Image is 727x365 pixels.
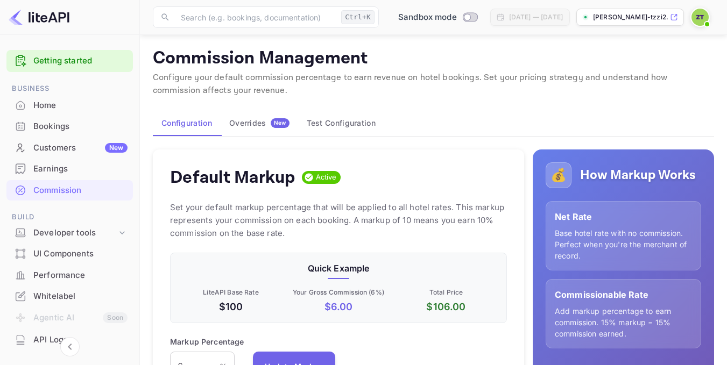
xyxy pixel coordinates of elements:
[580,167,696,184] h5: How Markup Works
[6,138,133,158] a: CustomersNew
[6,330,133,349] a: API Logs
[6,180,133,201] div: Commission
[6,244,133,263] a: UI Components
[6,159,133,178] a: Earnings
[398,11,457,24] span: Sandbox mode
[271,119,290,126] span: New
[6,50,133,72] div: Getting started
[33,99,128,112] div: Home
[33,227,117,239] div: Developer tools
[33,120,128,133] div: Bookings
[555,210,692,223] p: Net Rate
[174,6,337,28] input: Search (e.g. bookings, documentation)
[33,163,128,175] div: Earnings
[593,12,668,22] p: [PERSON_NAME]-tzzi2.[PERSON_NAME]...
[550,166,567,185] p: 💰
[509,12,563,22] div: [DATE] — [DATE]
[6,224,133,242] div: Developer tools
[6,286,133,306] a: Whitelabel
[6,159,133,180] div: Earnings
[105,143,128,153] div: New
[6,211,133,223] span: Build
[179,288,283,297] p: LiteAPI Base Rate
[153,110,221,136] button: Configuration
[298,110,384,136] button: Test Configuration
[394,288,498,297] p: Total Price
[394,299,498,314] p: $ 106.00
[6,116,133,136] a: Bookings
[287,299,390,314] p: $ 6.00
[33,269,128,282] div: Performance
[6,286,133,307] div: Whitelabel
[6,180,133,200] a: Commission
[6,95,133,116] div: Home
[312,172,341,183] span: Active
[6,330,133,350] div: API Logs
[6,138,133,159] div: CustomersNew
[153,71,714,97] p: Configure your default commission percentage to earn revenue on hotel bookings. Set your pricing ...
[6,244,133,264] div: UI Components
[60,337,80,356] button: Collapse navigation
[33,334,128,346] div: API Logs
[287,288,390,297] p: Your Gross Commission ( 6 %)
[6,265,133,286] div: Performance
[9,9,69,26] img: LiteAPI logo
[394,11,482,24] div: Switch to Production mode
[6,95,133,115] a: Home
[341,10,375,24] div: Ctrl+K
[555,288,692,301] p: Commissionable Rate
[33,55,128,67] a: Getting started
[33,184,128,197] div: Commission
[33,290,128,303] div: Whitelabel
[6,265,133,285] a: Performance
[555,305,692,339] p: Add markup percentage to earn commission. 15% markup = 15% commission earned.
[179,262,498,275] p: Quick Example
[6,116,133,137] div: Bookings
[170,167,295,188] h4: Default Markup
[6,83,133,95] span: Business
[555,227,692,261] p: Base hotel rate with no commission. Perfect when you're the merchant of record.
[170,201,507,240] p: Set your default markup percentage that will be applied to all hotel rates. This markup represent...
[691,9,709,26] img: Zafer Tepe
[179,299,283,314] p: $100
[33,248,128,260] div: UI Components
[170,336,244,347] p: Markup Percentage
[229,118,290,128] div: Overrides
[33,142,128,154] div: Customers
[153,48,714,69] p: Commission Management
